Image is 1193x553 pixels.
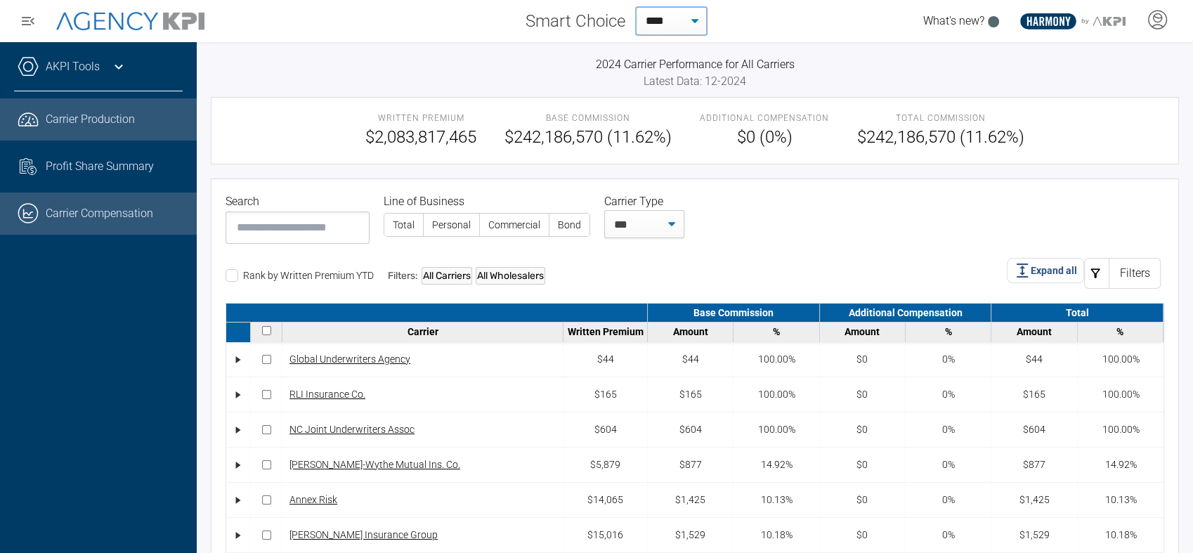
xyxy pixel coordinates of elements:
[942,352,955,367] div: 0%
[211,56,1179,73] h3: 2024 Carrier Performance for All Carriers
[1084,258,1161,289] button: Filters
[233,382,244,407] div: •
[289,352,410,367] a: Global Underwriters Agency
[590,457,620,472] div: $5,879
[567,326,644,337] div: Written Premium
[1026,352,1043,367] div: $44
[226,270,374,281] label: Rank by Written Premium YTD
[856,493,868,507] div: $0
[289,493,337,507] a: Annex Risk
[46,58,100,75] a: AKPI Tools
[233,488,244,512] div: •
[856,457,868,472] div: $0
[1081,326,1159,337] div: %
[648,304,820,322] div: Base Commission
[909,326,987,337] div: %
[504,124,672,150] span: $242,186,570 (11.62%)
[942,422,955,437] div: 0%
[1102,387,1139,402] div: 100.00%
[46,158,154,175] span: Profit Share Summary
[737,326,815,337] div: %
[424,214,479,236] label: Personal
[365,124,476,150] span: $2,083,817,465
[823,326,901,337] div: Amount
[384,193,590,210] legend: Line of Business
[594,422,617,437] div: $604
[856,422,868,437] div: $0
[597,352,614,367] div: $44
[942,387,955,402] div: 0%
[1023,387,1045,402] div: $165
[289,387,365,402] a: RLI Insurance Co.
[923,14,984,27] span: What's new?
[587,528,623,542] div: $15,016
[857,112,1024,124] span: Total Commission
[679,457,702,472] div: $877
[1019,528,1049,542] div: $1,529
[760,528,792,542] div: 10.18%
[856,528,868,542] div: $0
[480,214,549,236] label: Commercial
[644,74,746,88] span: Latest Data: 12-2024
[675,528,705,542] div: $1,529
[757,352,795,367] div: 100.00%
[1023,422,1045,437] div: $604
[504,112,672,124] span: Base Commission
[1031,264,1077,278] span: Expand all
[604,193,669,210] label: Carrier Type
[587,493,623,507] div: $14,065
[549,214,589,236] label: Bond
[226,193,265,210] label: Search
[760,457,792,472] div: 14.92%
[820,304,992,322] div: Additional Compensation
[995,326,1073,337] div: Amount
[286,326,559,337] div: Carrier
[476,267,545,285] div: All Wholesalers
[233,347,244,372] div: •
[1023,457,1045,472] div: $877
[1019,493,1049,507] div: $1,425
[942,528,955,542] div: 0%
[700,112,829,124] span: Additional Compensation
[384,214,423,236] label: Total
[700,124,829,150] span: $0 (0%)
[757,387,795,402] div: 100.00%
[679,387,702,402] div: $165
[233,417,244,442] div: •
[233,453,244,477] div: •
[422,267,472,285] div: All Carriers
[942,493,955,507] div: 0%
[1104,457,1136,472] div: 14.92%
[1102,422,1139,437] div: 100.00%
[1104,493,1136,507] div: 10.13%
[289,422,415,437] a: NC Joint Underwriters Assoc
[1102,352,1139,367] div: 100.00%
[233,523,244,547] div: •
[682,352,699,367] div: $44
[594,387,617,402] div: $165
[388,267,545,285] div: Filters:
[757,422,795,437] div: 100.00%
[675,493,705,507] div: $1,425
[46,111,135,128] span: Carrier Production
[289,528,438,542] a: [PERSON_NAME] Insurance Group
[856,352,868,367] div: $0
[1007,258,1084,283] button: Expand all
[857,124,1024,150] span: $242,186,570 (11.62%)
[56,12,204,30] img: AgencyKPI
[1109,258,1161,289] div: Filters
[679,422,702,437] div: $604
[760,493,792,507] div: 10.13%
[856,387,868,402] div: $0
[289,457,460,472] a: [PERSON_NAME]-Wythe Mutual Ins. Co.
[991,304,1163,322] div: Total
[651,326,729,337] div: Amount
[526,8,625,34] span: Smart Choice
[942,457,955,472] div: 0%
[1104,528,1136,542] div: 10.18%
[365,112,476,124] span: Written Premium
